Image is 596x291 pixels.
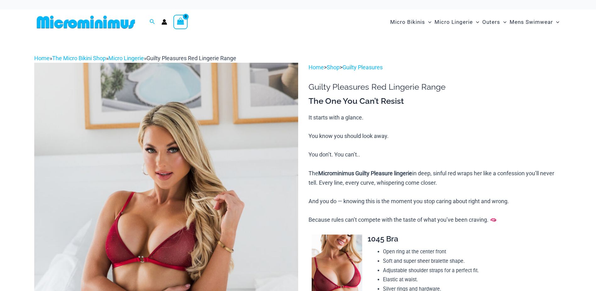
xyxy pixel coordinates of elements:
a: Micro BikinisMenu ToggleMenu Toggle [389,13,433,32]
li: Adjustable shoulder straps for a perfect fit. [383,266,562,275]
a: OutersMenu ToggleMenu Toggle [481,13,508,32]
img: MM SHOP LOGO FLAT [34,15,138,29]
p: > > [309,63,562,72]
span: Mens Swimwear [510,14,553,30]
span: Menu Toggle [473,14,479,30]
a: Mens SwimwearMenu ToggleMenu Toggle [508,13,561,32]
span: Micro Bikinis [390,14,425,30]
li: Open ring at the center front [383,247,562,257]
a: Micro LingerieMenu ToggleMenu Toggle [433,13,481,32]
a: View Shopping Cart, empty [173,15,188,29]
a: Shop [327,64,340,71]
a: Guilty Pleasures [342,64,383,71]
a: The Micro Bikini Shop [52,55,106,61]
h1: Guilty Pleasures Red Lingerie Range [309,82,562,92]
span: Guilty Pleasures Red Lingerie Range [146,55,236,61]
b: Microminimus Guilty Pleasure lingerie [318,170,412,177]
a: Home [309,64,324,71]
a: Search icon link [150,18,155,26]
span: Outers [482,14,500,30]
span: Menu Toggle [425,14,431,30]
span: Micro Lingerie [435,14,473,30]
a: Micro Lingerie [108,55,144,61]
p: It starts with a glance. You know you should look away. You don’t. You can’t.. The in deep, sinfu... [309,113,562,225]
li: Soft and super sheer bralette shape. [383,257,562,266]
span: Menu Toggle [500,14,506,30]
li: Elastic at waist. [383,275,562,284]
span: Menu Toggle [553,14,559,30]
nav: Site Navigation [388,12,562,33]
h3: The One You Can’t Resist [309,96,562,107]
a: Home [34,55,50,61]
span: 1045 Bra [368,234,398,243]
a: Account icon link [161,19,167,25]
span: » » » [34,55,236,61]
